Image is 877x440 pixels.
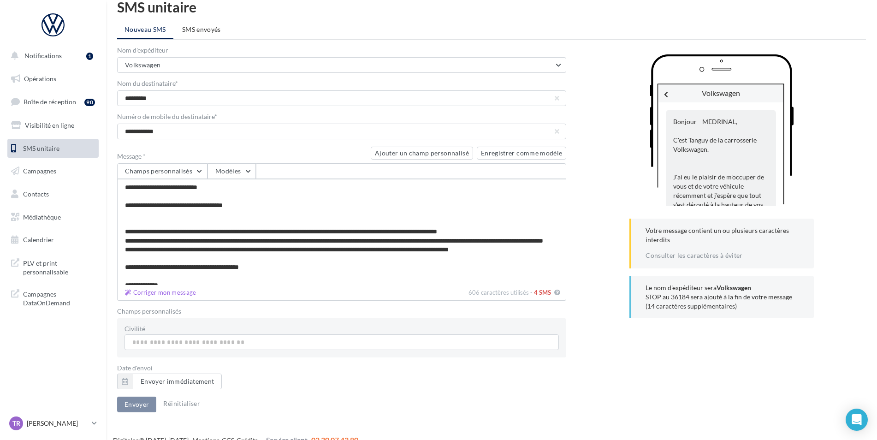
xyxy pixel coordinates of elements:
[646,226,799,259] p: Votre message contient un ou plusieurs caractères interdits
[117,365,566,371] label: Date d'envoi
[534,289,551,296] span: 4 SMS
[702,89,740,97] span: Volkswagen
[124,326,559,332] div: Civilité
[133,374,222,389] button: Envoyer immédiatement
[117,153,367,160] label: Message *
[6,253,101,280] a: PLV et print personnalisable
[23,236,54,244] span: Calendrier
[846,409,868,431] div: Open Intercom Messenger
[24,52,62,59] span: Notifications
[717,284,751,291] b: Volkswagen
[12,419,20,428] span: TR
[468,289,533,296] span: 606 caractères utilisés -
[117,163,207,179] button: Champs personnalisés
[23,190,49,198] span: Contacts
[371,147,473,160] button: Ajouter un champ personnalisé
[23,257,95,277] span: PLV et print personnalisable
[6,92,101,112] a: Boîte de réception90
[6,69,101,89] a: Opérations
[6,116,101,135] a: Visibilité en ligne
[646,252,799,259] div: Consulter les caractères à éviter
[23,213,61,221] span: Médiathèque
[117,308,566,315] label: Champs personnalisés
[552,287,562,298] button: Corriger mon message 606 caractères utilisés - 4 SMS
[23,167,56,175] span: Campagnes
[6,230,101,250] a: Calendrier
[6,161,101,181] a: Campagnes
[86,53,93,60] div: 1
[117,47,566,54] label: Nom d'expéditeur
[6,139,101,158] a: SMS unitaire
[646,283,799,311] p: Le nom d'expéditeur sera STOP au 36184 sera ajouté à la fin de votre message (14 caractères suppl...
[23,288,95,308] span: Campagnes DataOnDemand
[6,208,101,227] a: Médiathèque
[24,75,56,83] span: Opérations
[477,147,566,160] button: Enregistrer comme modèle
[160,398,204,409] button: Réinitialiser
[182,25,221,33] span: SMS envoyés
[117,113,566,120] label: Numéro de mobile du destinataire
[25,121,74,129] span: Visibilité en ligne
[121,287,200,298] button: 606 caractères utilisés - 4 SMS
[84,99,95,106] div: 90
[117,374,222,389] button: Envoyer immédiatement
[23,144,59,152] span: SMS unitaire
[207,163,256,179] button: Modèles
[666,110,776,374] div: Bonjour MEDRINAL, C'est Tanguy de la carrosserie Volkswagen. J'ai eu le plaisir de m'occuper de v...
[6,284,101,311] a: Campagnes DataOnDemand
[6,46,97,65] button: Notifications 1
[117,397,156,412] button: Envoyer
[24,98,76,106] span: Boîte de réception
[7,415,99,432] a: TR [PERSON_NAME]
[27,419,88,428] p: [PERSON_NAME]
[125,61,161,69] span: Volkswagen
[117,57,566,73] button: Volkswagen
[6,184,101,204] a: Contacts
[117,80,566,87] label: Nom du destinataire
